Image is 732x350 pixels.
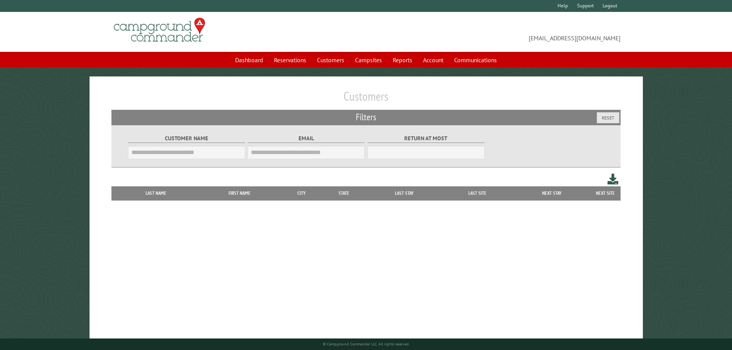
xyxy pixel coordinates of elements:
span: [EMAIL_ADDRESS][DOMAIN_NAME] [366,21,621,43]
th: Last Name [115,186,197,200]
a: Dashboard [231,53,268,67]
a: Account [418,53,448,67]
img: Campground Commander [111,15,207,45]
button: Reset [597,112,619,123]
h1: Customers [111,89,621,110]
a: Reservations [269,53,311,67]
th: First Name [197,186,282,200]
a: Reports [388,53,417,67]
th: Next Site [590,186,621,200]
a: Communications [450,53,501,67]
th: Last Stay [367,186,441,200]
label: Return at most [367,134,485,143]
th: Next Stay [514,186,590,200]
small: © Campground Commander LLC. All rights reserved. [323,342,410,347]
th: State [320,186,368,200]
label: Customer Name [128,134,245,143]
a: Download this customer list (.csv) [608,172,619,186]
label: Email [247,134,365,143]
a: Campsites [350,53,387,67]
th: Last Site [441,186,513,200]
th: City [282,186,320,200]
h2: Filters [111,110,621,124]
a: Customers [312,53,349,67]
